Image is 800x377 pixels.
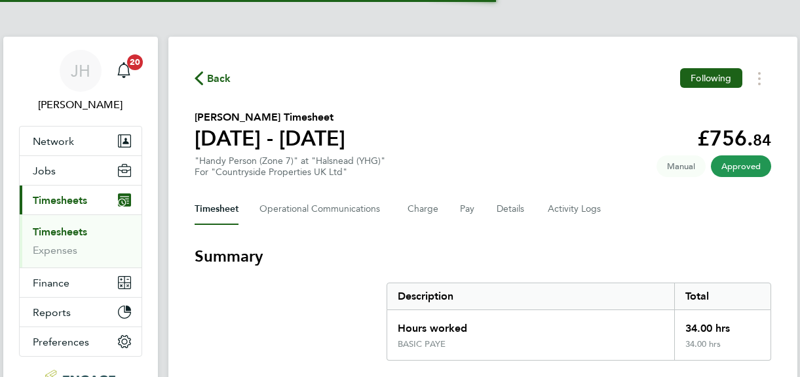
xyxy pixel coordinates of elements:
span: This timesheet has been approved. [711,155,771,177]
button: Timesheets [20,186,142,214]
span: Finance [33,277,69,289]
div: Total [674,283,770,309]
span: Timesheets [33,194,87,207]
div: Description [387,283,675,309]
div: Timesheets [20,214,142,268]
h2: [PERSON_NAME] Timesheet [195,109,345,125]
button: Finance [20,268,142,297]
div: 34.00 hrs [674,339,770,360]
div: "Handy Person (Zone 7)" at "Halsnead (YHG)" [195,155,385,178]
span: JH [71,62,90,79]
button: Timesheet [195,193,238,225]
button: Timesheets Menu [748,68,771,89]
a: JH[PERSON_NAME] [19,50,142,113]
span: 20 [127,54,143,70]
app-decimal: £756. [697,126,771,151]
button: Jobs [20,156,142,185]
span: Following [691,72,731,84]
h3: Summary [195,246,771,267]
span: Back [207,71,231,87]
button: Activity Logs [548,193,603,225]
button: Network [20,127,142,155]
button: Preferences [20,327,142,356]
div: For "Countryside Properties UK Ltd" [195,167,385,178]
button: Details [497,193,527,225]
a: Timesheets [33,226,87,238]
div: BASIC PAYE [398,339,446,349]
span: 84 [753,130,771,149]
span: Reports [33,306,71,319]
div: 34.00 hrs [674,310,770,339]
span: Jobs [33,165,56,177]
button: Following [680,68,742,88]
a: 20 [111,50,137,92]
span: Network [33,135,74,148]
div: Hours worked [387,310,675,339]
button: Charge [408,193,439,225]
button: Reports [20,298,142,327]
h1: [DATE] - [DATE] [195,125,345,151]
span: Jane Howley [19,97,142,113]
a: Expenses [33,244,77,256]
span: This timesheet was manually created. [657,155,706,177]
div: Summary [387,283,771,361]
span: Preferences [33,336,89,348]
button: Operational Communications [259,193,387,225]
button: Back [195,70,231,87]
button: Pay [460,193,476,225]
